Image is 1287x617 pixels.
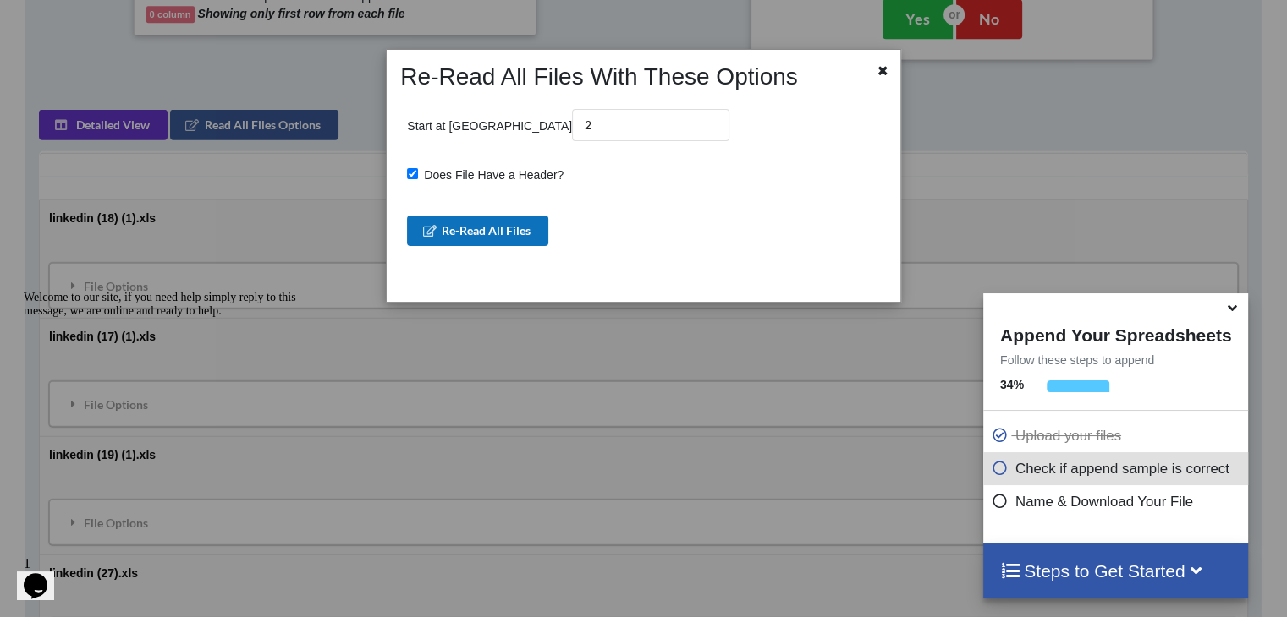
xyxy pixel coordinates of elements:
b: 34 % [1000,378,1024,391]
button: Re-Read All Files [407,216,548,246]
h2: Re-Read All Files With These Options [392,63,852,91]
iframe: chat widget [17,284,322,541]
div: Welcome to our site, if you need help simply reply to this message, we are online and ready to help. [7,7,311,34]
p: Follow these steps to append [983,352,1248,369]
span: Does File Have a Header? [418,168,564,182]
p: Start at [GEOGRAPHIC_DATA] [407,109,729,141]
h4: Steps to Get Started [1000,560,1231,582]
iframe: chat widget [17,549,71,600]
p: Check if append sample is correct [992,458,1244,479]
span: Welcome to our site, if you need help simply reply to this message, we are online and ready to help. [7,7,279,33]
p: Upload your files [992,425,1244,446]
p: Name & Download Your File [992,491,1244,512]
h4: Append Your Spreadsheets [983,320,1248,346]
input: 3 [572,109,729,141]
